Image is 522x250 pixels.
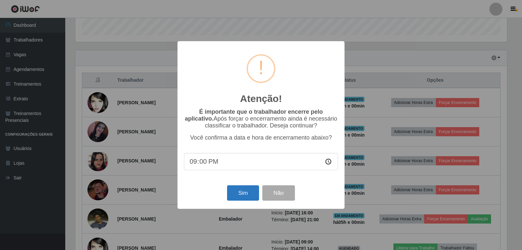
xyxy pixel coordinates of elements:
[227,185,259,201] button: Sim
[240,93,282,105] h2: Atenção!
[184,108,338,129] p: Após forçar o encerramento ainda é necessário classificar o trabalhador. Deseja continuar?
[185,108,323,122] b: É importante que o trabalhador encerre pelo aplicativo.
[184,134,338,141] p: Você confirma a data e hora de encerramento abaixo?
[262,185,295,201] button: Não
